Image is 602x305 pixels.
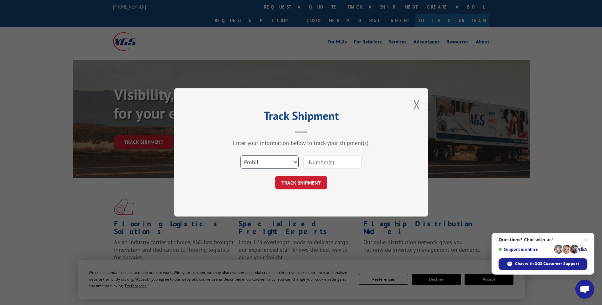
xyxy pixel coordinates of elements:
[303,156,362,169] input: Number(s)
[575,280,594,299] a: Open chat
[275,176,327,190] button: TRACK SHIPMENT
[413,96,420,113] button: Close modal
[499,258,587,270] span: Chat with XGS Customer Support
[206,111,396,123] h2: Track Shipment
[206,140,396,147] div: Enter your information below to track your shipment(s).
[515,261,579,267] span: Chat with XGS Customer Support
[499,247,552,252] span: Support is online
[499,237,587,242] span: Questions? Chat with us!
